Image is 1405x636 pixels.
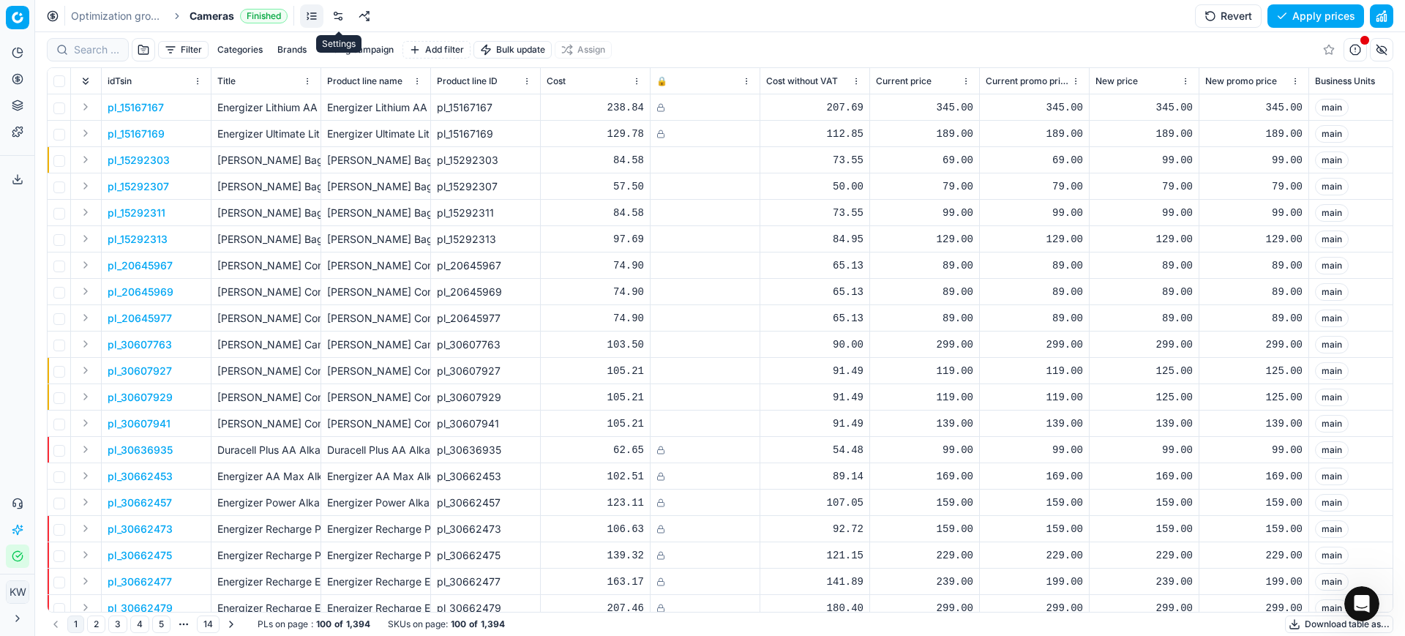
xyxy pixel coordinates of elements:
div: 299.00 [1205,337,1303,352]
button: Apply prices [1267,4,1364,28]
div: pl_30607929 [437,390,534,405]
button: Expand [77,520,94,537]
div: Energizer Recharge Power Plus NiMH AA 2000Ah Battery Card 4 [327,548,424,563]
div: 159.00 [1095,495,1193,510]
div: 97.69 [547,232,644,247]
div: 65.13 [766,258,863,273]
div: pl_30662475 [437,548,534,563]
div: 105.21 [547,416,644,431]
div: 54.48 [766,443,863,457]
div: 89.00 [1205,258,1303,273]
span: main [1315,547,1349,564]
div: 62.65 [547,443,644,457]
div: 119.00 [986,390,1083,405]
p: [PERSON_NAME] Bags Blink Camera Strap Pink [217,153,315,168]
button: pl_15292311 [108,206,165,220]
p: pl_15292307 [108,179,169,194]
p: [PERSON_NAME] Compact Camera Bag Pink [217,416,315,431]
button: 5 [152,616,171,633]
button: Categories [211,41,269,59]
strong: 1,394 [481,618,505,630]
div: 299.00 [1095,337,1193,352]
div: 238.84 [547,100,644,115]
p: Duracell Plus AA Alkaline Batteries, 1.5V LR6 MN1500 - 4 pack [217,443,315,457]
div: 65.13 [766,285,863,299]
button: pl_30636935 [108,443,173,457]
div: pl_30662479 [437,601,534,616]
button: Expand [77,177,94,195]
div: 189.00 [1205,127,1303,141]
div: pl_15292313 [437,232,534,247]
div: 163.17 [547,575,644,589]
div: pl_30662473 [437,522,534,536]
p: pl_15167169 [108,127,165,141]
div: 229.00 [986,548,1083,563]
div: 73.55 [766,206,863,220]
div: 345.00 [986,100,1083,115]
div: 99.00 [1205,206,1303,220]
p: pl_30607941 [108,416,171,431]
button: Expand [77,283,94,300]
button: pl_30662475 [108,548,172,563]
p: Energizer Ultimate Lithium: Aa - 2 Pack [217,127,315,141]
div: 99.00 [876,206,973,220]
span: main [1315,468,1349,485]
span: main [1315,520,1349,538]
p: pl_30662473 [108,522,173,536]
div: 89.00 [986,258,1083,273]
div: 299.00 [986,337,1083,352]
div: Energizer Lithium AA Battery Card 4 [327,100,424,115]
p: [PERSON_NAME] Bags Snap Camera Strap Green [217,179,315,194]
div: 91.49 [766,416,863,431]
div: 139.00 [986,416,1083,431]
div: 345.00 [1205,100,1303,115]
div: 92.72 [766,522,863,536]
button: Expand [77,151,94,168]
button: Download table as... [1285,616,1393,633]
div: 99.00 [1095,153,1193,168]
button: Expand [77,309,94,326]
button: 1 [67,616,84,633]
button: pl_30662453 [108,469,173,484]
div: 123.11 [547,495,644,510]
div: 159.00 [1205,522,1303,536]
button: pl_30607929 [108,390,173,405]
span: main [1315,178,1349,195]
button: pl_15292313 [108,232,168,247]
div: pl_30607763 [437,337,534,352]
div: [PERSON_NAME] Compact Camera Bag Dark Grey [327,364,424,378]
div: 159.00 [1205,495,1303,510]
div: 91.49 [766,364,863,378]
p: Energizer Power Alkaline AA Battery Strip 12 [217,495,315,510]
span: 🔒 [656,75,667,87]
div: 229.00 [876,548,973,563]
div: 103.50 [547,337,644,352]
p: [PERSON_NAME] Bags Lensy Camera Strap White [217,206,315,220]
div: 139.00 [876,416,973,431]
div: 180.40 [766,601,863,616]
span: Product line name [327,75,402,87]
button: pl_20645977 [108,311,172,326]
button: 3 [108,616,127,633]
div: 239.00 [876,575,973,589]
div: pl_15167167 [437,100,534,115]
div: 159.00 [986,495,1083,510]
p: pl_30662479 [108,601,173,616]
p: [PERSON_NAME] Bags Happy White Digital Camera Bag [217,232,315,247]
span: main [1315,573,1349,591]
span: CamerasFinished [190,9,288,23]
a: Optimization groups [71,9,165,23]
button: Expand [77,362,94,379]
div: pl_20645977 [437,311,534,326]
div: 229.00 [1095,548,1193,563]
div: Energizer Ultimate Lithium: Aa - 2 Pack [327,127,424,141]
div: [PERSON_NAME] Bags Blink Camera Strap Pink [327,153,424,168]
p: [PERSON_NAME] Compact Camera Bag Dark Grey [217,364,315,378]
button: Expand [77,124,94,142]
div: 89.00 [876,285,973,299]
div: 99.00 [876,443,973,457]
button: KW [6,580,29,604]
strong: 100 [316,618,331,630]
div: [PERSON_NAME] Compact Camera Bag Pink [327,416,424,431]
